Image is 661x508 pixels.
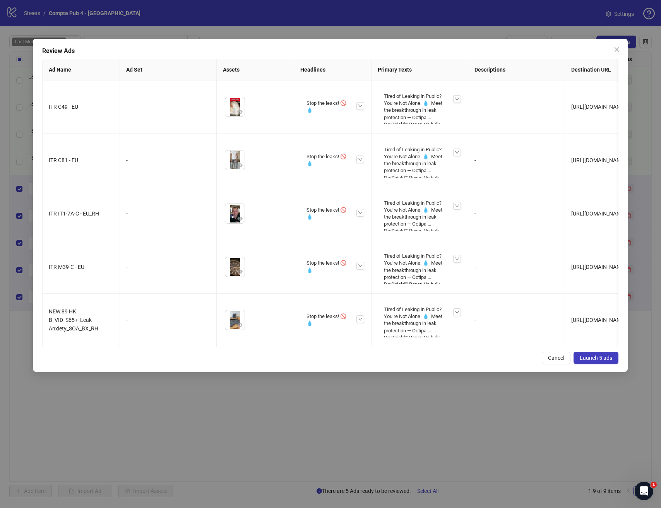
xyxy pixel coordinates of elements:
[43,59,120,80] th: Ad Name
[474,210,476,217] span: -
[474,317,476,323] span: -
[235,214,245,223] button: Preview
[303,310,362,330] div: Stop the leaks! 🚫💧
[225,257,245,277] img: Asset 1
[468,59,565,80] th: Descriptions
[49,308,98,332] span: NEW 89 HK B_VID_S65+_Leak Anxiety_SOA_BX_RH
[235,107,245,116] button: Preview
[358,210,363,215] span: down
[571,210,626,217] span: [URL][DOMAIN_NAME]
[381,143,459,178] div: Tired of Leaking in Public? You’re Not Alone. 💧 Meet the breakthrough in leak protection — Octipa...
[580,355,613,361] span: Launch 5 ads
[237,269,243,274] span: eye
[372,59,468,80] th: Primary Texts
[303,97,362,117] div: Stop the leaks! 🚫💧
[571,264,626,270] span: [URL][DOMAIN_NAME]
[120,59,217,80] th: Ad Set
[237,109,243,115] span: eye
[49,210,99,217] span: ITR IT1-7A-C - EU_RH
[474,264,476,270] span: -
[225,310,245,330] img: Asset 1
[574,352,619,364] button: Launch 5 ads
[49,264,84,270] span: ITR M39-C - EU
[614,46,620,53] span: close
[474,104,476,110] span: -
[126,103,210,111] div: -
[237,216,243,221] span: eye
[381,303,459,337] div: Tired of Leaking in Public? You’re Not Alone. 💧 Meet the breakthrough in leak protection — Octipa...
[235,320,245,330] button: Preview
[542,352,571,364] button: Cancel
[381,250,459,284] div: Tired of Leaking in Public? You’re Not Alone. 💧 Meet the breakthrough in leak protection — Octipa...
[455,97,459,101] span: down
[49,157,78,163] span: ITR C81 - EU
[225,204,245,223] img: Asset 1
[225,97,245,116] img: Asset 1
[217,59,294,80] th: Assets
[611,43,623,56] button: Close
[126,316,210,324] div: -
[358,317,363,322] span: down
[548,355,565,361] span: Cancel
[303,257,362,277] div: Stop the leaks! 🚫💧
[474,157,476,163] span: -
[235,267,245,277] button: Preview
[237,322,243,328] span: eye
[358,157,363,162] span: down
[455,204,459,208] span: down
[303,150,362,170] div: Stop the leaks! 🚫💧
[225,151,245,170] img: Asset 1
[358,104,363,108] span: down
[381,90,459,124] div: Tired of Leaking in Public? You’re Not Alone. 💧 Meet the breakthrough in leak protection — Octipa...
[571,104,626,110] span: [URL][DOMAIN_NAME]
[126,209,210,218] div: -
[126,156,210,164] div: -
[455,150,459,155] span: down
[294,59,372,80] th: Headlines
[49,104,78,110] span: ITR C49 - EU
[237,162,243,168] span: eye
[651,482,657,488] span: 1
[571,317,626,323] span: [URL][DOMAIN_NAME]
[303,204,362,224] div: Stop the leaks! 🚫💧
[42,46,618,56] div: Review Ads
[571,157,626,163] span: [URL][DOMAIN_NAME]
[235,161,245,170] button: Preview
[455,310,459,315] span: down
[381,197,459,231] div: Tired of Leaking in Public? You’re Not Alone. 💧 Meet the breakthrough in leak protection — Octipa...
[126,263,210,271] div: -
[635,482,653,500] iframe: Intercom live chat
[455,257,459,261] span: down
[358,263,363,268] span: down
